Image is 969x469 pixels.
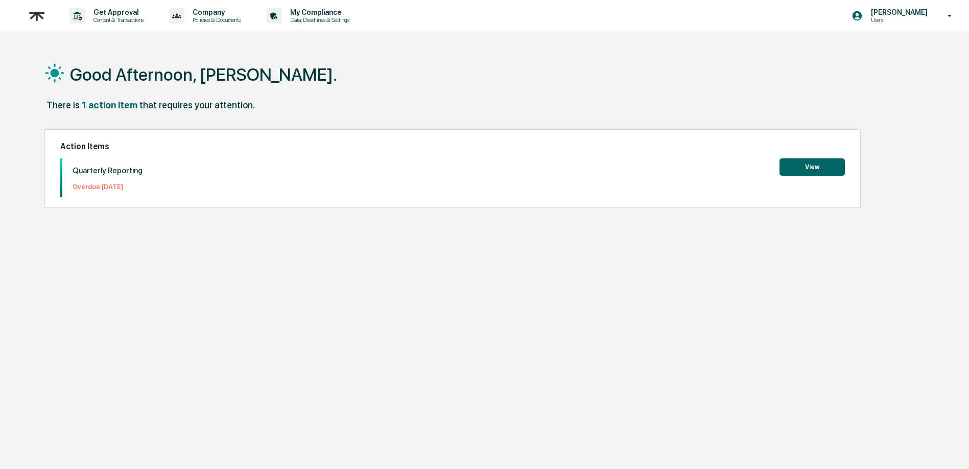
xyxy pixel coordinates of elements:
[184,8,246,16] p: Company
[779,158,845,176] button: View
[85,16,149,24] p: Content & Transactions
[82,100,137,110] div: 1 action item
[282,16,354,24] p: Data, Deadlines & Settings
[85,8,149,16] p: Get Approval
[282,8,354,16] p: My Compliance
[70,64,337,85] h1: Good Afternoon, [PERSON_NAME].
[46,100,80,110] div: There is
[139,100,255,110] div: that requires your attention.
[73,183,143,191] p: Overdue: [DATE]
[184,16,246,24] p: Policies & Documents
[73,166,143,175] p: Quarterly Reporting
[25,4,49,29] img: logo
[863,16,933,24] p: Users
[779,161,845,171] a: View
[863,8,933,16] p: [PERSON_NAME]
[60,142,845,151] h2: Action Items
